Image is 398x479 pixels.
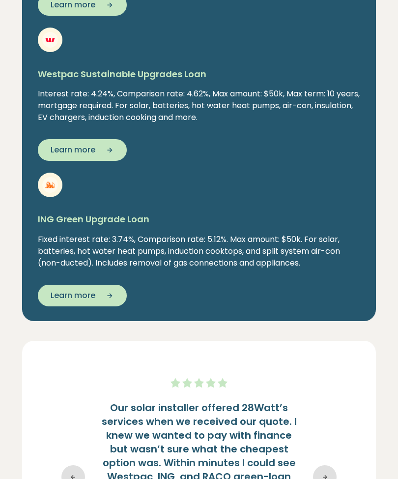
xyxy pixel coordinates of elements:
h5: ING Green Upgrade Loan [38,213,360,225]
img: ING Green Upgrade Loan [42,177,58,193]
img: Westpac Sustainable Upgrades Loan [42,32,58,48]
button: Learn more [38,285,127,306]
div: Interest rate: 4.24%, Comparison rate: 4.62%, Max amount: $50k, Max term: 10 years, mortgage requ... [38,88,360,123]
span: Learn more [51,290,95,301]
div: Fixed interest rate: 3.74%, Comparison rate: 5.12%. Max amount: $50k. For solar, batteries, hot w... [38,234,360,269]
h5: Westpac Sustainable Upgrades Loan [38,68,360,80]
button: Learn more [38,139,127,161]
span: Learn more [51,144,95,156]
